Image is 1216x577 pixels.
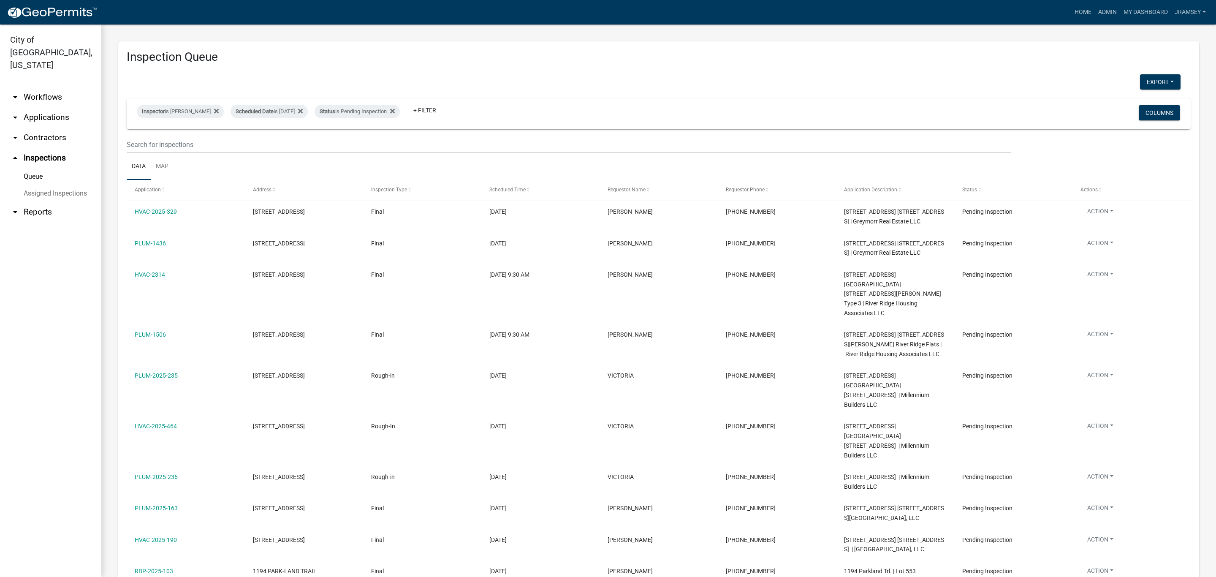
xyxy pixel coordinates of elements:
span: Pending Inspection [962,372,1012,379]
a: HVAC-2314 [135,271,165,278]
span: MIKE [608,568,653,574]
span: Rough-In [371,423,395,430]
span: 502-810-7464 [726,372,776,379]
span: Inspection Type [371,187,407,193]
span: 2084 ASTER DRIVE [253,474,305,480]
span: Final [371,240,384,247]
span: 502-292-8181 [726,240,776,247]
div: [DATE] [489,504,592,513]
span: Pending Inspection [962,568,1012,574]
span: 208 MOCKINGBIRD DRIVE 208 Mockingbird Drive | Greymorr Real Estate LLC [844,240,944,256]
div: [DATE] [489,422,592,431]
button: Action [1080,270,1120,282]
a: HVAC-2025-190 [135,536,177,543]
span: 2086 ASTER DRIVE 2086 Aster Drive | Millennium Builders LLC [844,372,929,408]
span: 5102 WOODSTONE CIRCLE 5102 Woodstone Circle, Lot 161 | Woodstone Creek, LLC [844,505,944,521]
span: Pending Inspection [962,423,1012,430]
span: 502-292-8181 [726,208,776,215]
button: Columns [1139,105,1180,120]
i: arrow_drop_down [10,207,20,217]
span: ANTHONY [608,208,653,215]
span: Status [320,108,335,114]
span: Rough-in [371,474,395,480]
a: PLUM-2025-163 [135,505,178,512]
span: 502-810-7464 [726,474,776,480]
div: [DATE] [489,472,592,482]
span: Application [135,187,161,193]
div: [DATE] 9:30 AM [489,330,592,340]
a: + Filter [407,103,443,118]
span: JOHN [608,271,653,278]
a: Data [127,153,151,180]
div: is [DATE] [231,105,308,118]
a: Map [151,153,174,180]
i: arrow_drop_up [10,153,20,163]
span: 502-403-4429 [726,536,776,543]
span: 502-294-6588 [726,331,776,338]
h3: Inspection Queue [127,50,1191,64]
div: [DATE] [489,535,592,545]
datatable-header-cell: Scheduled Time [481,180,600,200]
span: Application Description [844,187,897,193]
span: VICTORIA [608,474,634,480]
div: is [PERSON_NAME] [137,105,224,118]
a: PLUM-2025-235 [135,372,178,379]
span: Requestor Name [608,187,646,193]
span: CHRIS [608,505,653,512]
button: Action [1080,472,1120,484]
button: Action [1080,239,1120,251]
button: Export [1140,74,1181,90]
span: 5201 RIVER RIDGE PARKWAY [253,331,305,338]
span: Rough-in [371,372,395,379]
a: Home [1071,4,1095,20]
span: JOHN [608,331,653,338]
span: Final [371,271,384,278]
span: 502-810-7464 [726,423,776,430]
span: Pending Inspection [962,474,1012,480]
span: 2086 ASTER DRIVE [253,423,305,430]
div: [DATE] 9:30 AM [489,270,592,280]
span: 208 MOCKINGBIRD DRIVE [253,240,305,247]
a: PLUM-2025-236 [135,474,178,480]
span: 5201 RIVER RIDGE PARKWAY 7721 Fern Grove DR., Building 5 Type 3 | River Ridge Housing Associates LLC [844,271,941,316]
span: 1194 Parkland Trl. | Lot 553 [844,568,916,574]
span: 5201 RIVER RIDGE PARKWAY [253,271,305,278]
span: Final [371,505,384,512]
span: 5201 RIVER RIDGE PARKWAY 7721 Fern Grove DR., Building 5 River Ridge Flats | River Ridge Housing ... [844,331,944,357]
span: Address [253,187,271,193]
span: Final [371,208,384,215]
a: RBP-2025-103 [135,568,173,574]
span: 502-664-0569 [726,568,776,574]
span: 208 MOCKINGBIRD DRIVE [253,208,305,215]
datatable-header-cell: Actions [1072,180,1191,200]
div: [DATE] [489,239,592,248]
a: Admin [1095,4,1120,20]
button: Action [1080,535,1120,547]
span: VICTORIA [608,372,634,379]
a: My Dashboard [1120,4,1171,20]
datatable-header-cell: Status [954,180,1072,200]
span: Pending Inspection [962,208,1012,215]
span: 2086 ASTER DRIVE 2086 Aster Drive | Millennium Builders LLC [844,423,929,458]
datatable-header-cell: Inspection Type [363,180,481,200]
span: Actions [1080,187,1098,193]
datatable-header-cell: Requestor Name [600,180,718,200]
datatable-header-cell: Address [245,180,363,200]
span: 5102 WOODSTONE CIRCLE [253,536,305,543]
span: 502-403-4429 [726,505,776,512]
span: 1194 PARK-LAND TRAIL [253,568,317,574]
span: 2086 ASTER DRIVE [253,372,305,379]
button: Action [1080,207,1120,219]
span: VICTORIA [608,423,634,430]
span: Pending Inspection [962,331,1012,338]
span: Pending Inspection [962,505,1012,512]
span: Final [371,331,384,338]
input: Search for inspections [127,136,1011,153]
span: 208 MOCKINGBIRD DRIVE 208 Mockingbird Drive | Greymorr Real Estate LLC [844,208,944,225]
span: Scheduled Time [489,187,526,193]
button: Action [1080,371,1120,383]
span: 5102 WOODSTONE CIRCLE 5102 Woodstone Circle | Woodstone Creek, LLC [844,536,944,553]
span: 5102 WOODSTONE CIRCLE [253,505,305,512]
span: Scheduled Date [236,108,274,114]
datatable-header-cell: Application Description [836,180,954,200]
